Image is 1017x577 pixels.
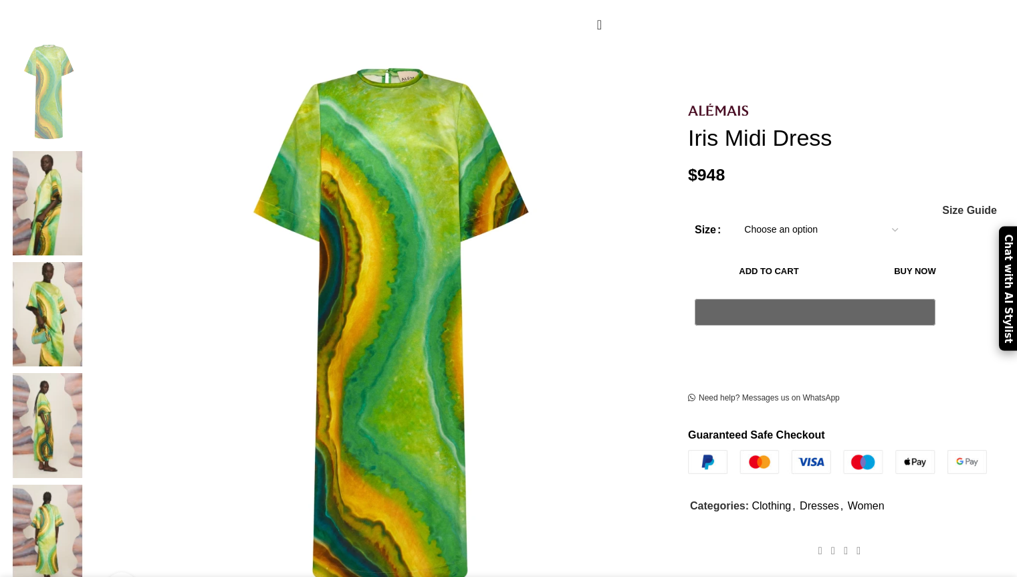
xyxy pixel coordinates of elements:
span: $ [688,165,697,183]
span: , [792,497,795,515]
a: Size Guide [941,205,997,216]
a: Clothing [752,500,791,511]
label: Size [695,221,721,239]
button: Buy now [850,257,980,285]
a: Facebook social link [814,541,826,560]
button: Pay with GPay [695,299,935,326]
strong: Guaranteed Safe Checkout [688,429,825,441]
img: Alemais [688,104,748,116]
img: Alemais dresses [7,262,88,366]
img: guaranteed-safe-checkout-bordered.j [688,450,987,474]
bdi: 948 [688,165,725,183]
a: Pinterest social link [840,541,853,560]
a: X social link [826,541,839,560]
span: Size Guide [942,205,997,216]
a: Need help? Messages us on WhatsApp [688,392,840,403]
a: Dresses [800,500,839,511]
h1: Iris Midi Dress [688,124,1007,152]
a: Women [848,500,885,511]
img: Alemais Iris Midi Dress [7,373,88,477]
iframe: Secure express checkout frame [692,333,938,365]
span: , [840,497,843,515]
img: Alemais Dresses [7,151,88,255]
span: Categories: [690,500,749,511]
button: Add to cart [695,257,843,285]
a: WhatsApp social link [853,541,865,560]
img: Alemais [7,39,88,144]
